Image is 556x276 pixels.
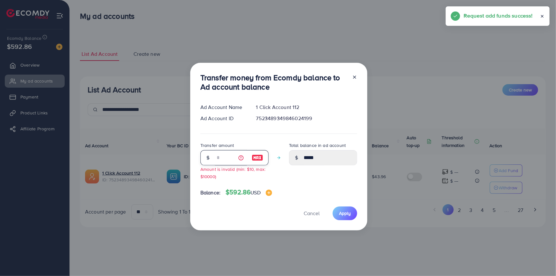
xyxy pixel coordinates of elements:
h5: Request add funds success! [464,11,533,20]
button: Apply [333,207,357,220]
label: Transfer amount [200,142,234,149]
div: 1 Click Account 112 [251,104,362,111]
img: image [266,190,272,196]
span: Apply [339,210,351,216]
span: Balance: [200,189,220,196]
div: 7523489349846024199 [251,115,362,122]
button: Cancel [296,207,328,220]
span: USD [250,189,260,196]
h4: $592.86 [226,188,272,196]
label: Total balance in ad account [289,142,346,149]
h3: Transfer money from Ecomdy balance to Ad account balance [200,73,347,91]
iframe: Chat [529,247,551,271]
img: image [252,154,263,162]
span: Cancel [304,210,320,217]
small: Amount is invalid (min: $10, max: $10000) [200,166,265,179]
div: Ad Account ID [195,115,251,122]
div: Ad Account Name [195,104,251,111]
